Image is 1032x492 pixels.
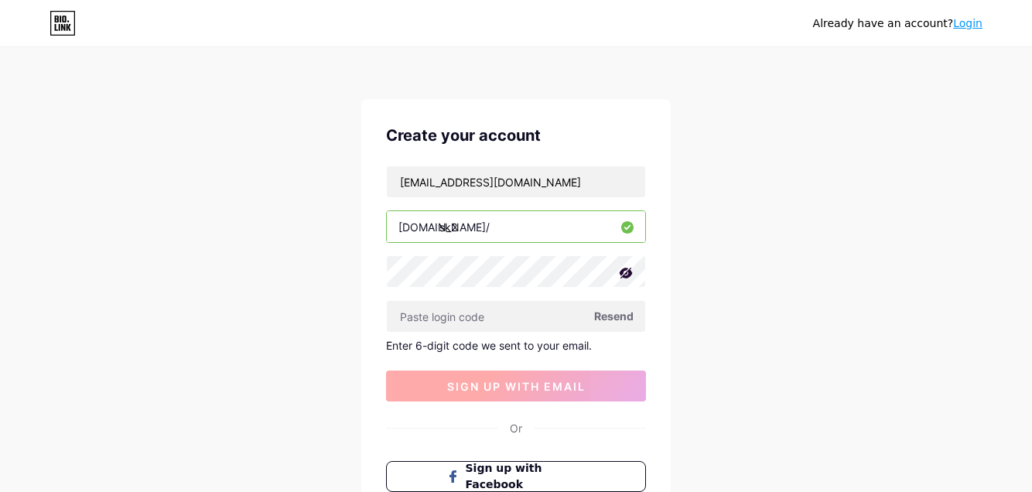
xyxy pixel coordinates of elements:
a: Login [953,17,982,29]
div: [DOMAIN_NAME]/ [398,219,490,235]
span: Resend [594,308,634,324]
input: Paste login code [387,301,645,332]
span: sign up with email [447,380,586,393]
button: Sign up with Facebook [386,461,646,492]
input: Email [387,166,645,197]
input: username [387,211,645,242]
button: sign up with email [386,371,646,401]
div: Or [510,420,522,436]
div: Already have an account? [813,15,982,32]
div: Enter 6-digit code we sent to your email. [386,339,646,352]
div: Create your account [386,124,646,147]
